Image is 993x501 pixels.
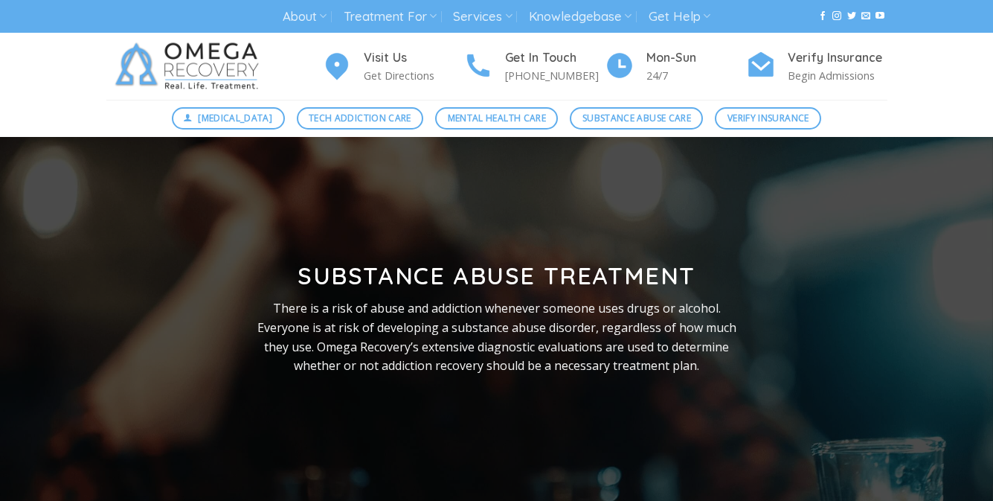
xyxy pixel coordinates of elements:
[453,3,512,31] a: Services
[505,48,605,68] h4: Get In Touch
[861,11,870,22] a: Send us an email
[875,11,884,22] a: Follow on YouTube
[847,11,856,22] a: Follow on Twitter
[505,67,605,84] p: [PHONE_NUMBER]
[172,107,285,130] a: [MEDICAL_DATA]
[832,11,841,22] a: Follow on Instagram
[463,48,605,85] a: Get In Touch [PHONE_NUMBER]
[727,111,809,125] span: Verify Insurance
[283,3,327,31] a: About
[435,107,558,130] a: Mental Health Care
[746,48,887,85] a: Verify Insurance Begin Admissions
[649,3,710,31] a: Get Help
[364,67,463,84] p: Get Directions
[364,48,463,68] h4: Visit Us
[322,48,463,85] a: Visit Us Get Directions
[582,111,691,125] span: Substance Abuse Care
[256,299,738,375] p: There is a risk of abuse and addiction whenever someone uses drugs or alcohol. Everyone is at ris...
[297,107,424,130] a: Tech Addiction Care
[788,48,887,68] h4: Verify Insurance
[309,111,411,125] span: Tech Addiction Care
[198,111,272,125] span: [MEDICAL_DATA]
[818,11,827,22] a: Follow on Facebook
[570,107,703,130] a: Substance Abuse Care
[788,67,887,84] p: Begin Admissions
[344,3,437,31] a: Treatment For
[646,48,746,68] h4: Mon-Sun
[715,107,821,130] a: Verify Insurance
[298,261,695,290] strong: Substance Abuse Treatment
[448,111,546,125] span: Mental Health Care
[529,3,632,31] a: Knowledgebase
[106,33,274,100] img: Omega Recovery
[646,67,746,84] p: 24/7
